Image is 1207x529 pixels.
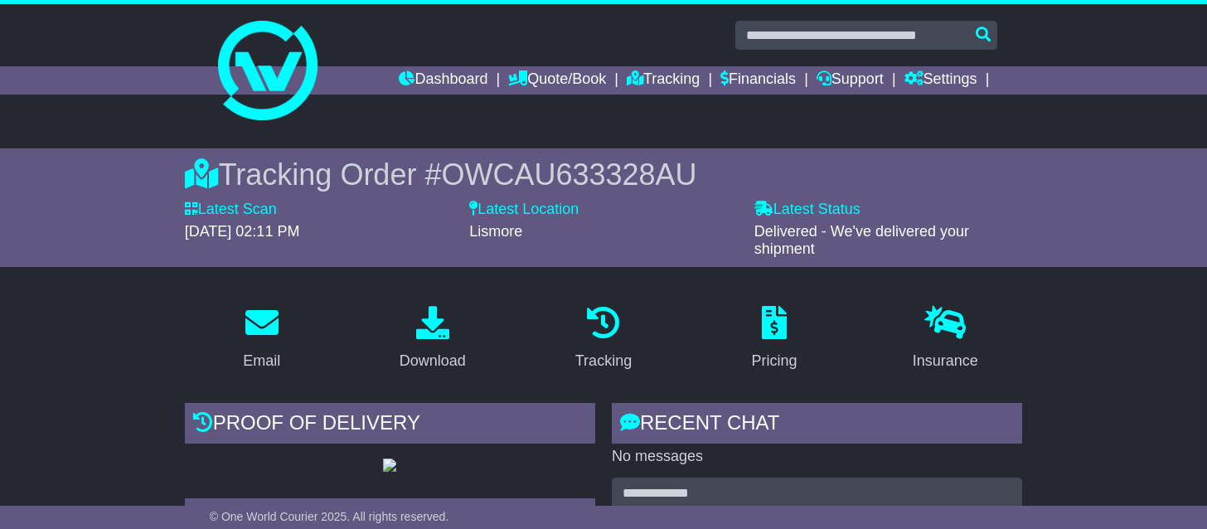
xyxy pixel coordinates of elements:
span: [DATE] 02:11 PM [185,223,300,240]
div: Insurance [913,350,978,372]
div: Tracking Order # [185,157,1023,192]
a: Financials [720,66,796,95]
span: OWCAU633328AU [441,158,696,192]
a: Tracking [627,66,700,95]
a: Pricing [741,300,808,378]
label: Latest Scan [185,201,277,219]
div: Tracking [575,350,632,372]
a: Support [817,66,884,95]
a: Email [232,300,291,378]
div: Proof of Delivery [185,403,595,448]
a: Dashboard [399,66,487,95]
div: Pricing [752,350,797,372]
div: Download [400,350,466,372]
div: Email [243,350,280,372]
a: Settings [904,66,977,95]
a: Tracking [565,300,642,378]
label: Latest Location [469,201,579,219]
a: Quote/Book [508,66,606,95]
img: GetPodImage [383,459,396,472]
span: Delivered - We've delivered your shipment [754,223,969,258]
div: RECENT CHAT [612,403,1022,448]
p: No messages [612,448,1022,466]
a: Download [389,300,477,378]
span: Lismore [469,223,522,240]
label: Latest Status [754,201,860,219]
span: © One World Courier 2025. All rights reserved. [210,510,449,523]
a: Insurance [902,300,989,378]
